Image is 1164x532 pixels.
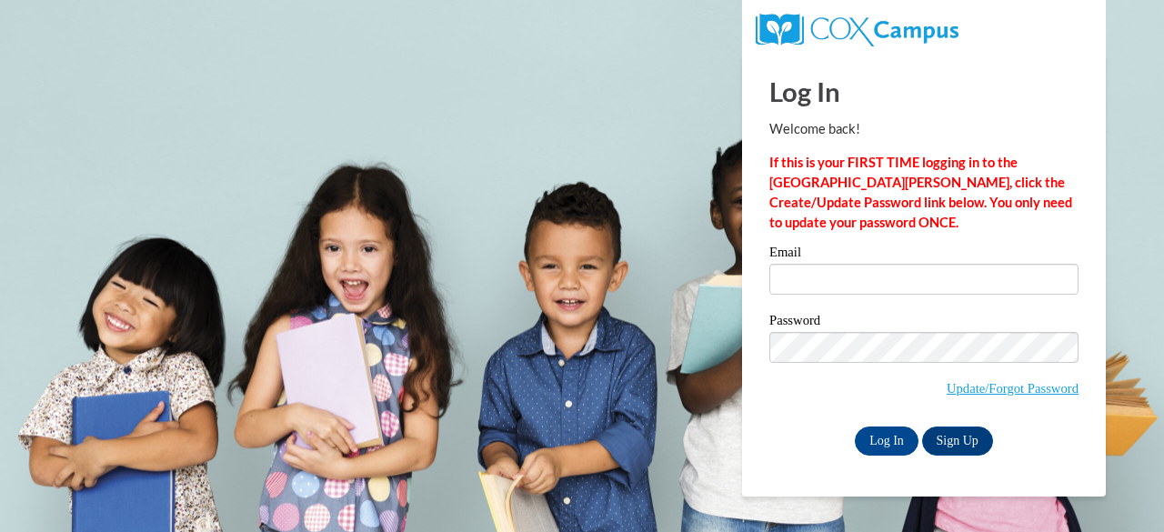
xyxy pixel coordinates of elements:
[947,381,1079,396] a: Update/Forgot Password
[769,73,1079,110] h1: Log In
[769,119,1079,139] p: Welcome back!
[769,155,1072,230] strong: If this is your FIRST TIME logging in to the [GEOGRAPHIC_DATA][PERSON_NAME], click the Create/Upd...
[769,314,1079,332] label: Password
[922,427,993,456] a: Sign Up
[756,21,958,36] a: COX Campus
[769,246,1079,264] label: Email
[756,14,958,46] img: COX Campus
[855,427,918,456] input: Log In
